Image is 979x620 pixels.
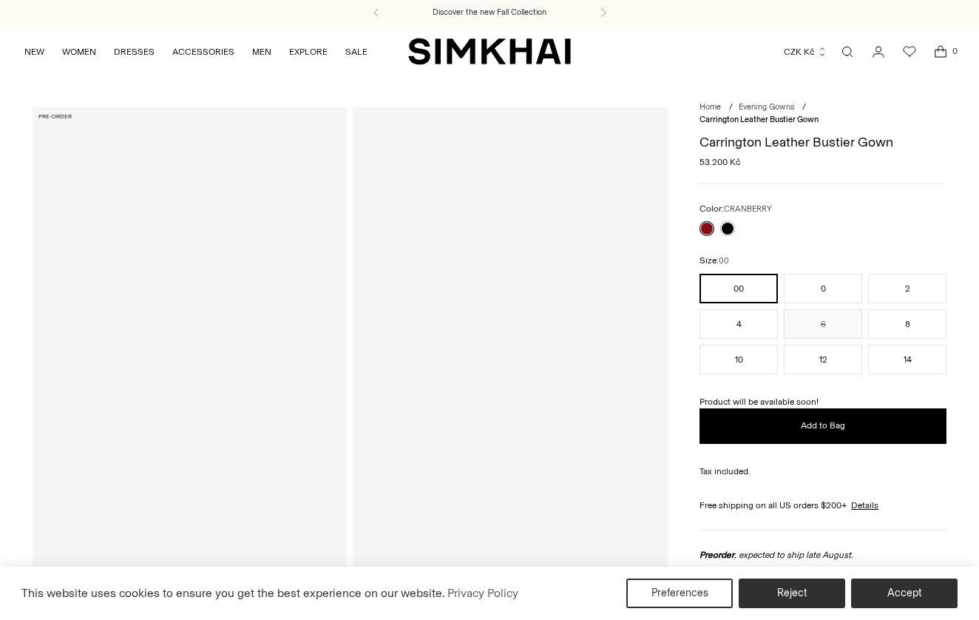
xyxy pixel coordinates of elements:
button: Accept [851,579,958,608]
span: CRANBERRY [724,204,772,214]
span: Carrington Leather Bustier Gown [699,115,819,124]
a: Open cart modal [926,37,955,67]
button: 0 [784,274,862,303]
button: Preferences [626,579,733,608]
a: EXPLORE [289,36,328,68]
span: 53.200 Kč [699,155,740,169]
button: CZK Kč [784,36,827,68]
strong: Preorder [699,550,734,560]
div: / [802,101,806,114]
p: Product will be available soon! [699,395,946,408]
a: Go to the account page [864,37,893,67]
a: WOMEN [62,36,96,68]
span: This website uses cookies to ensure you get the best experience on our website. [21,586,445,600]
button: 8 [868,309,946,339]
button: Add to Bag [699,408,946,444]
nav: breadcrumbs [699,101,946,126]
a: Home [699,102,721,112]
label: Size: [699,254,729,268]
button: 4 [699,309,778,339]
a: SALE [345,36,367,68]
em: , expected to ship late August. [699,550,853,560]
button: 10 [699,345,778,374]
a: Carrington Leather Bustier Gown [353,107,667,579]
div: / [729,101,733,114]
a: Wishlist [895,37,924,67]
span: 00 [719,256,729,266]
a: Open search modal [833,37,862,67]
span: Add to Bag [801,419,845,432]
button: 00 [699,274,778,303]
a: Privacy Policy (opens in a new tab) [445,582,521,604]
a: Evening Gowns [739,102,794,112]
span: 0 [948,44,961,58]
div: Tax included. [699,465,946,478]
button: 12 [784,345,862,374]
button: 14 [868,345,946,374]
a: Details [851,499,878,512]
div: Free shipping on all US orders $200+ [699,499,946,512]
label: Color: [699,202,772,216]
a: ACCESSORIES [172,36,234,68]
a: Discover the new Fall Collection [433,7,546,18]
a: Carrington Leather Bustier Gown [33,107,347,579]
a: DRESSES [114,36,155,68]
button: Reject [739,579,845,608]
h1: Carrington Leather Bustier Gown [699,135,946,149]
a: MEN [252,36,271,68]
button: 2 [868,274,946,303]
a: NEW [24,36,44,68]
button: 6 [784,309,862,339]
a: SIMKHAI [408,37,571,66]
